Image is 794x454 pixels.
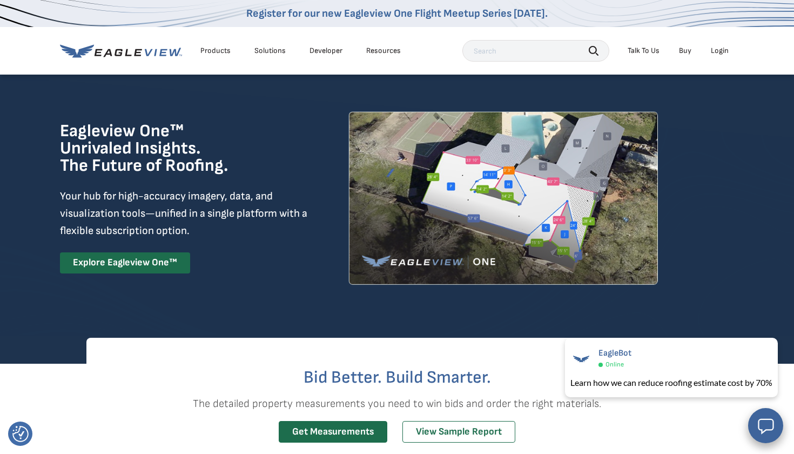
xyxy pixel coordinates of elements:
button: Consent Preferences [12,426,29,442]
a: Developer [309,46,342,56]
p: Your hub for high-accuracy imagery, data, and visualization tools—unified in a single platform wi... [60,188,309,239]
div: Login [711,46,729,56]
div: Learn how we can reduce roofing estimate cost by 70% [570,376,772,389]
div: Products [200,46,231,56]
div: Solutions [254,46,286,56]
p: The detailed property measurements you need to win bids and order the right materials. [86,395,708,412]
input: Search [462,40,609,62]
div: Resources [366,46,401,56]
h2: Bid Better. Build Smarter. [86,369,708,386]
a: View Sample Report [402,421,515,443]
h1: Eagleview One™ Unrivaled Insights. The Future of Roofing. [60,123,283,175]
button: Open chat window [748,408,783,443]
img: EagleBot [570,348,592,370]
a: Buy [679,46,691,56]
span: Online [605,360,624,369]
img: Revisit consent button [12,426,29,442]
div: Talk To Us [628,46,660,56]
a: Register for our new Eagleview One Flight Meetup Series [DATE]. [246,7,548,20]
a: Explore Eagleview One™ [60,252,190,273]
span: EagleBot [598,348,631,358]
a: Get Measurements [279,421,387,443]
